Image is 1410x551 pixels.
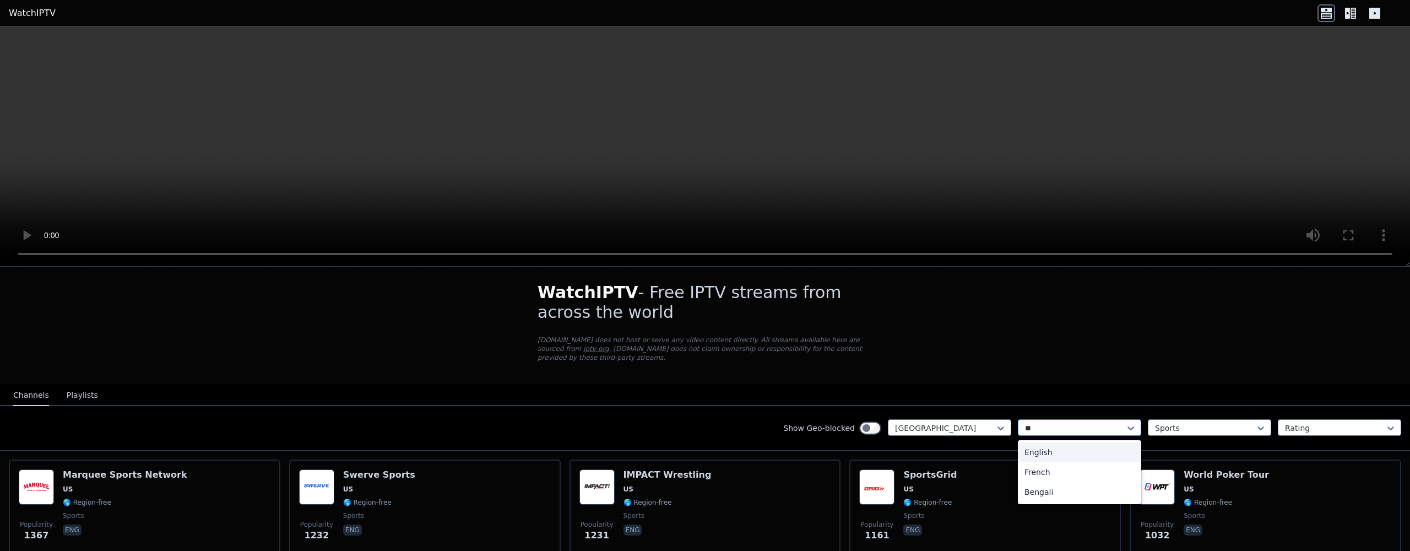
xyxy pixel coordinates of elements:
img: World Poker Tour [1140,469,1175,505]
span: 1161 [865,529,890,542]
p: eng [623,525,642,536]
span: 🌎 Region-free [623,498,672,507]
div: French [1018,462,1141,482]
p: eng [343,525,362,536]
p: [DOMAIN_NAME] does not host or serve any video content directly. All streams available here are s... [538,336,872,362]
span: 1367 [24,529,49,542]
div: Bengali [1018,482,1141,502]
span: Popularity [860,520,893,529]
h6: Marquee Sports Network [63,469,187,480]
span: sports [63,511,84,520]
p: eng [1184,525,1202,536]
label: Show Geo-blocked [783,423,855,434]
span: 🌎 Region-free [343,498,392,507]
img: Marquee Sports Network [19,469,54,505]
span: Popularity [300,520,333,529]
span: US [63,485,73,494]
span: 1232 [305,529,329,542]
span: sports [1184,511,1205,520]
h6: World Poker Tour [1184,469,1269,480]
h6: Swerve Sports [343,469,415,480]
span: Popularity [20,520,53,529]
p: eng [63,525,82,536]
span: sports [343,511,364,520]
img: Swerve Sports [299,469,334,505]
span: Popularity [1141,520,1174,529]
span: 🌎 Region-free [903,498,952,507]
span: 🌎 Region-free [63,498,111,507]
button: Channels [13,385,49,406]
span: US [343,485,353,494]
h6: SportsGrid [903,469,957,480]
h1: - Free IPTV streams from across the world [538,283,872,322]
a: iptv-org [583,345,609,353]
img: IMPACT Wrestling [579,469,615,505]
span: sports [903,511,924,520]
span: US [903,485,913,494]
a: WatchIPTV [9,7,56,20]
img: SportsGrid [859,469,894,505]
span: US [623,485,633,494]
span: US [1184,485,1194,494]
span: WatchIPTV [538,283,638,302]
div: English [1018,442,1141,462]
button: Playlists [67,385,98,406]
span: Popularity [581,520,614,529]
span: 🌎 Region-free [1184,498,1232,507]
p: eng [903,525,922,536]
span: 1032 [1145,529,1170,542]
span: sports [623,511,644,520]
h6: IMPACT Wrestling [623,469,712,480]
span: 1231 [584,529,609,542]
